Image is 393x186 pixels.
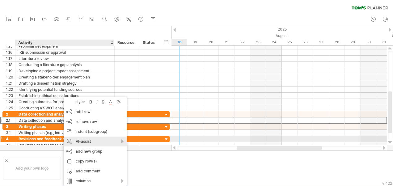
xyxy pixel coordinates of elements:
[6,80,15,86] div: 1.21
[19,49,111,55] div: IRB submission or approval
[3,157,61,180] div: Add your own logo
[6,74,15,80] div: 1.20
[6,117,15,123] div: 2.1
[298,39,313,45] div: Tuesday, 26 August 2025
[19,80,111,86] div: Drafting a dissemination strategy
[19,117,111,123] div: Data collection and analysis
[19,74,111,80] div: Creating a stakeholder engagement plan
[66,99,88,104] div: style:
[76,119,97,124] span: remove row
[6,111,15,117] div: 2
[143,40,156,46] div: Status
[64,107,127,117] div: add row
[19,124,111,129] div: Writing phases
[6,136,15,142] div: 4
[103,164,155,169] div: ....
[19,43,111,49] div: Proposal development
[266,39,282,45] div: Sunday, 24 August 2025
[6,43,15,49] div: 1.15
[64,146,127,156] div: add new group
[6,105,15,111] div: 1.25
[187,39,203,45] div: Tuesday, 19 August 2025
[6,62,15,68] div: 1.18
[64,156,127,166] div: copy row(s)
[250,39,266,45] div: Saturday, 23 August 2025
[19,111,111,117] div: Data collection and analysis
[64,127,127,137] div: indent (subgroup)
[117,40,136,46] div: Resource
[6,130,15,136] div: 3.1
[19,62,111,68] div: Conducting a literature gap analysis
[19,87,111,92] div: Identifying potential funding sources
[203,39,219,45] div: Wednesday, 20 August 2025
[219,39,235,45] div: Thursday, 21 August 2025
[171,39,187,45] div: Monday, 18 August 2025
[64,166,127,176] div: add comment
[64,137,127,146] div: AI-assist
[6,124,15,129] div: 3
[6,49,15,55] div: 1.16
[361,39,376,45] div: Saturday, 30 August 2025
[6,142,15,148] div: 4.1
[103,156,155,162] div: ....
[6,68,15,74] div: 1.19
[382,181,392,186] div: v 422
[6,93,15,99] div: 1.23
[6,56,15,61] div: 1.17
[18,40,111,46] div: Activity
[19,93,111,99] div: Establishing ethical considerations
[19,136,111,142] div: Revisions and feedback stages
[6,99,15,105] div: 1.24
[376,39,392,45] div: Sunday, 31 August 2025
[329,39,345,45] div: Thursday, 28 August 2025
[103,172,155,177] div: ....
[19,68,111,74] div: Developing a project impact assessment
[19,130,111,136] div: Writing phases (e.g., individual chapters or sections)
[282,39,298,45] div: Monday, 25 August 2025
[19,56,111,61] div: Literature review
[345,39,361,45] div: Friday, 29 August 2025
[313,39,329,45] div: Wednesday, 27 August 2025
[19,99,111,105] div: Creating a timeline for proposal milestones
[19,142,111,148] div: Revisions and feedback stages (e.g., committee reviews or advisor meetings)
[64,176,127,186] div: columns
[6,87,15,92] div: 1.22
[19,105,111,111] div: Conducting a SWOT analysis of the proposal
[235,39,250,45] div: Friday, 22 August 2025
